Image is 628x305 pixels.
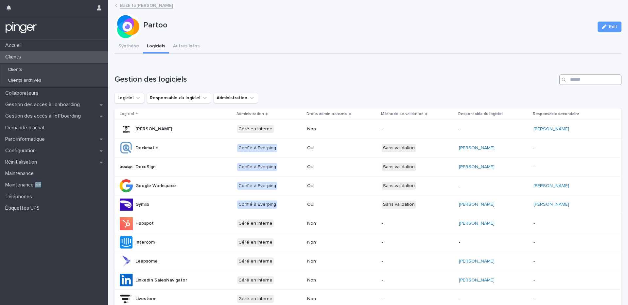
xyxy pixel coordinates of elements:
p: Oui [307,202,362,207]
p: Gestion des accès à l’offboarding [3,113,86,119]
a: Back to[PERSON_NAME] [120,1,173,9]
p: Non [307,221,362,226]
tr: LinkedIn SalesNavigatorGéré en interneNon-[PERSON_NAME] - [114,271,621,290]
p: LinkedIn SalesNavigator [135,278,187,283]
tr: LeapsomeGéré en interneNon-[PERSON_NAME] - [114,252,621,271]
p: Non [307,259,362,264]
p: - [533,221,588,226]
button: Logiciel [114,93,144,103]
p: Partoo [143,21,592,30]
p: Réinitialisation [3,159,42,165]
p: Oui [307,183,362,189]
p: Hubspot [135,221,154,226]
p: Logiciel [120,110,134,118]
a: [PERSON_NAME] [533,202,569,207]
div: Sans validation [382,163,416,171]
p: Téléphones [3,194,37,200]
tr: Google WorkspaceConfié à EverpingOuiSans validation-[PERSON_NAME] [114,176,621,195]
p: - [382,240,436,245]
p: DocuSign [135,164,156,170]
p: - [382,278,436,283]
a: [PERSON_NAME] [459,278,495,283]
p: Configuration [3,148,41,154]
p: - [533,164,588,170]
p: Collaborateurs [3,90,44,96]
p: Livestorm [135,296,156,302]
p: - [459,183,514,189]
div: Géré en interne [237,276,274,284]
p: - [382,126,436,132]
button: Responsable du logiciel [147,93,211,103]
p: Intercom [135,240,155,245]
p: - [459,240,514,245]
span: Edit [609,24,617,29]
p: Oui [307,145,362,151]
p: - [382,296,436,302]
p: - [382,221,436,226]
div: Géré en interne [237,125,274,133]
button: Administration [214,93,258,103]
p: Non [307,278,362,283]
div: Sans validation [382,144,416,152]
p: - [459,126,514,132]
tr: DeckmaticConfié à EverpingOuiSans validation[PERSON_NAME] - [114,138,621,157]
input: Search [559,74,621,85]
p: Gestion des accès à l’onboarding [3,102,85,108]
p: - [533,145,588,151]
p: Gymlib [135,202,149,207]
p: Demande d'achat [3,125,50,131]
a: [PERSON_NAME] [459,202,495,207]
h1: Gestion des logiciels [114,75,557,84]
div: Géré en interne [237,219,274,228]
p: Responsable secondaire [533,110,579,118]
tr: IntercomGéré en interneNon--- [114,233,621,252]
p: Parc informatique [3,136,50,142]
button: Autres infos [169,40,203,54]
a: [PERSON_NAME] [459,145,495,151]
a: [PERSON_NAME] [533,183,569,189]
div: Confié à Everping [237,182,277,190]
p: - [459,296,514,302]
p: Maintenance [3,170,39,177]
div: Sans validation [382,182,416,190]
p: Accueil [3,42,27,49]
div: Géré en interne [237,238,274,247]
p: Non [307,240,362,245]
tr: [PERSON_NAME]Géré en interneNon--[PERSON_NAME] [114,120,621,139]
p: Non [307,126,362,132]
p: Étiquettes UPS [3,205,45,211]
p: - [533,278,588,283]
div: Sans validation [382,201,416,209]
p: Maintenance 🆕 [3,182,47,188]
p: Administration [236,110,264,118]
tr: HubspotGéré en interneNon-[PERSON_NAME] - [114,214,621,233]
p: - [533,259,588,264]
img: mTgBEunGTSyRkCgitkcU [5,21,37,34]
p: Clients [3,54,26,60]
p: Droits admin transmis [306,110,347,118]
p: Oui [307,164,362,170]
div: Géré en interne [237,295,274,303]
p: Méthode de validation [381,110,424,118]
a: [PERSON_NAME] [459,259,495,264]
p: Non [307,296,362,302]
p: - [382,259,436,264]
div: Confié à Everping [237,163,277,171]
a: [PERSON_NAME] [459,221,495,226]
p: Leapsome [135,259,158,264]
p: Clients [3,67,27,72]
tr: GymlibConfié à EverpingOuiSans validation[PERSON_NAME] [PERSON_NAME] [114,195,621,214]
p: - [533,240,588,245]
div: Confié à Everping [237,201,277,209]
button: Edit [598,22,621,32]
a: [PERSON_NAME] [533,126,569,132]
tr: DocuSignConfié à EverpingOuiSans validation[PERSON_NAME] - [114,157,621,176]
p: Clients archivés [3,78,46,83]
a: [PERSON_NAME] [459,164,495,170]
p: [PERSON_NAME] [135,126,172,132]
p: Responsable du logiciel [458,110,503,118]
p: - [533,296,588,302]
p: Deckmatic [135,145,158,151]
button: Logiciels [143,40,169,54]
